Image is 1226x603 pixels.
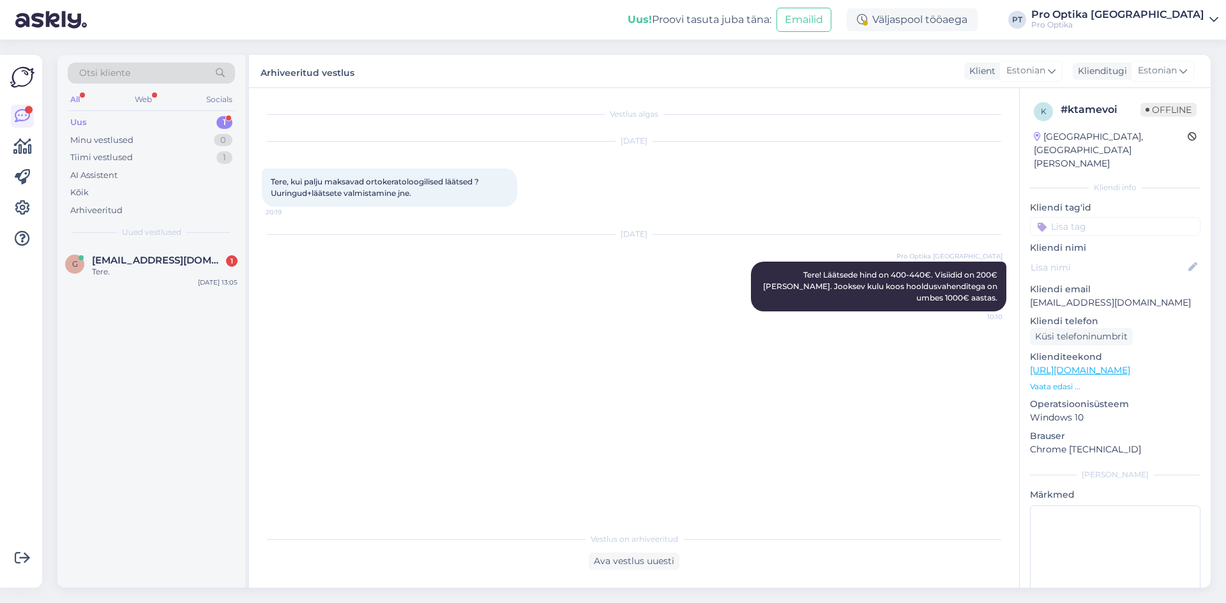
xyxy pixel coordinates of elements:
div: 0 [214,134,232,147]
div: [PERSON_NAME] [1030,469,1200,480]
span: Uued vestlused [122,227,181,238]
div: 1 [216,116,232,129]
div: Klient [964,64,995,78]
div: Klienditugi [1073,64,1127,78]
p: Vaata edasi ... [1030,381,1200,392]
button: Emailid [776,8,831,32]
span: g [72,259,78,269]
div: Pro Optika [1031,20,1204,30]
div: Tiimi vestlused [70,151,133,164]
div: # ktamevoi [1061,102,1140,117]
span: Estonian [1138,64,1177,78]
p: Kliendi tag'id [1030,201,1200,214]
span: Tere, kui palju maksavad ortokeratoloogilised läätsed ? Uuringud+läätsete valmistamine jne. [271,177,481,198]
p: Windows 10 [1030,411,1200,424]
div: Arhiveeritud [70,204,123,217]
span: Estonian [1006,64,1045,78]
span: granbakanete2002@gmail.com [92,255,225,266]
span: Otsi kliente [79,66,130,80]
p: Klienditeekond [1030,350,1200,364]
p: Operatsioonisüsteem [1030,398,1200,411]
div: Tere. [92,266,238,278]
div: [GEOGRAPHIC_DATA], [GEOGRAPHIC_DATA][PERSON_NAME] [1034,130,1188,170]
div: Pro Optika [GEOGRAPHIC_DATA] [1031,10,1204,20]
span: Offline [1140,103,1197,117]
span: Pro Optika [GEOGRAPHIC_DATA] [897,251,1003,261]
div: Proovi tasuta juba täna: [628,12,771,27]
span: 20:19 [266,207,314,217]
img: Askly Logo [10,65,34,89]
div: All [68,91,82,108]
p: Kliendi email [1030,283,1200,296]
p: Brauser [1030,429,1200,443]
input: Lisa tag [1030,217,1200,236]
span: Vestlus on arhiveeritud [591,533,678,545]
label: Arhiveeritud vestlus [261,63,354,80]
div: PT [1008,11,1026,29]
div: [DATE] [262,135,1006,147]
p: Kliendi nimi [1030,241,1200,255]
div: 1 [216,151,232,164]
a: Pro Optika [GEOGRAPHIC_DATA]Pro Optika [1031,10,1218,30]
div: Web [132,91,155,108]
p: Märkmed [1030,488,1200,502]
a: [URL][DOMAIN_NAME] [1030,364,1130,376]
div: Küsi telefoninumbrit [1030,328,1133,345]
input: Lisa nimi [1031,260,1186,274]
span: k [1041,107,1047,116]
div: 1 [226,255,238,267]
p: Chrome [TECHNICAL_ID] [1030,443,1200,456]
span: 10:10 [955,312,1003,322]
div: Ava vestlus uuesti [589,553,679,570]
p: [EMAIL_ADDRESS][DOMAIN_NAME] [1030,296,1200,309]
div: Minu vestlused [70,134,133,147]
div: Kõik [70,186,89,199]
div: AI Assistent [70,169,117,182]
div: Socials [204,91,235,108]
div: [DATE] 13:05 [198,278,238,287]
div: Uus [70,116,87,129]
div: Väljaspool tööaega [847,8,978,31]
div: Kliendi info [1030,182,1200,193]
p: Kliendi telefon [1030,315,1200,328]
div: [DATE] [262,228,1006,240]
span: Tere! Läätsede hind on 400-440€. Visiidid on 200€ [PERSON_NAME]. Jooksev kulu koos hooldusvahendi... [763,270,1001,302]
b: Uus! [628,13,652,26]
div: Vestlus algas [262,108,1006,120]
